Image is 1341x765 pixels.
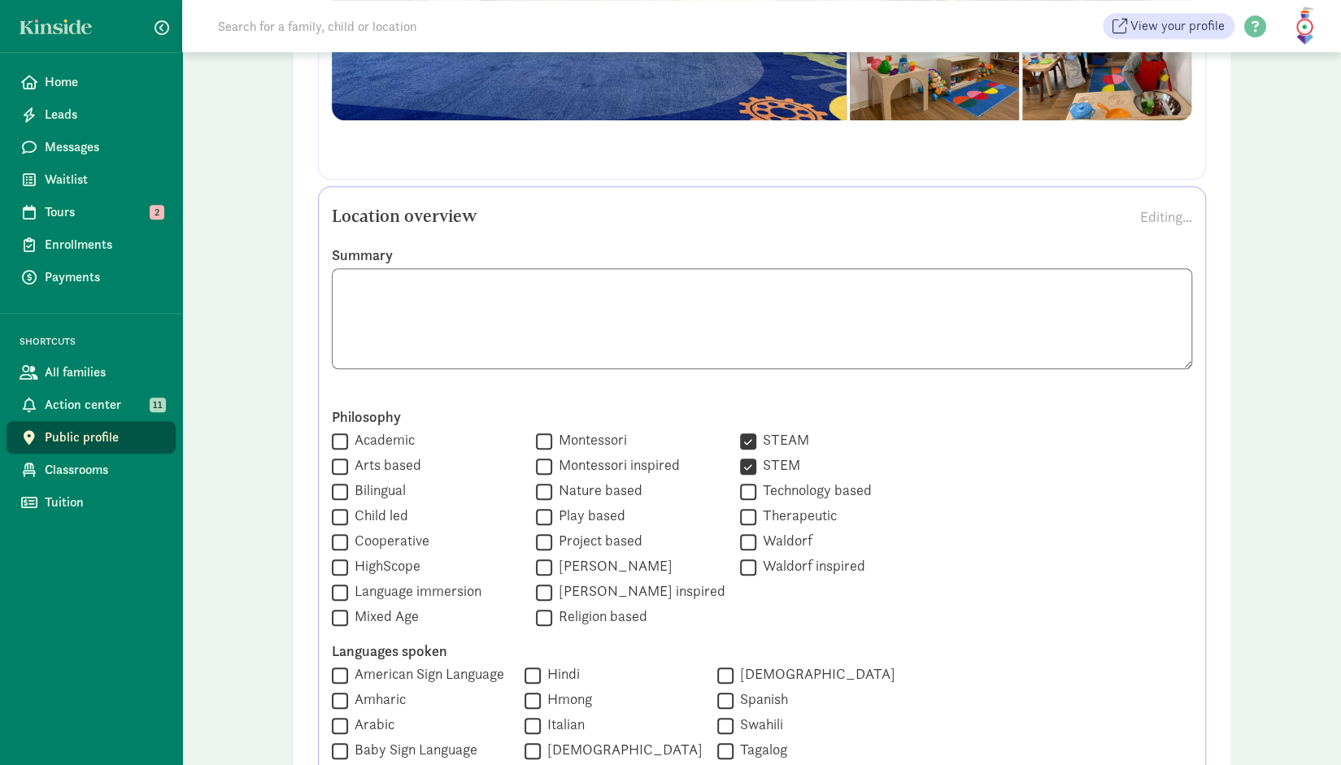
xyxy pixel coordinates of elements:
label: Waldorf [756,531,812,550]
span: Tours [45,202,163,222]
label: Bilingual [348,480,406,500]
label: Waldorf inspired [756,556,865,576]
label: Montessori inspired [552,455,680,475]
input: Search for a family, child or location [208,10,664,42]
label: Philosophy [332,407,1192,427]
label: STEM [756,455,800,475]
span: Action center [45,395,163,415]
a: Messages [7,131,176,163]
label: Hindi [541,664,580,684]
label: Amharic [348,689,406,709]
label: Technology based [756,480,872,500]
label: STEAM [756,430,809,450]
a: Action center 11 [7,389,176,421]
label: [DEMOGRAPHIC_DATA] [734,664,895,684]
label: Language immersion [348,581,481,601]
span: Messages [45,137,163,157]
label: Tagalog [734,740,787,759]
h5: Location overview [332,206,477,226]
span: All families [45,363,163,382]
span: Leads [45,105,163,124]
label: Arts based [348,455,421,475]
label: Italian [541,715,585,734]
span: Enrollments [45,235,163,254]
a: All families [7,356,176,389]
label: Swahili [734,715,783,734]
a: Enrollments [7,228,176,261]
label: Spanish [734,689,788,709]
label: Baby Sign Language [348,740,477,759]
label: Languages spoken [332,641,1192,661]
label: [DEMOGRAPHIC_DATA] [541,740,703,759]
label: [PERSON_NAME] inspired [552,581,725,601]
a: View your profile [1103,13,1234,39]
span: Tuition [45,493,163,512]
label: HighScope [348,556,420,576]
label: Academic [348,430,415,450]
span: 2 [150,205,164,220]
label: Montessori [552,430,627,450]
span: View your profile [1130,16,1225,36]
label: Hmong [541,689,592,709]
span: Home [45,72,163,92]
span: Public profile [45,428,163,447]
a: Public profile [7,421,176,454]
a: Waitlist [7,163,176,196]
iframe: Chat Widget [1260,687,1341,765]
div: Editing... [1140,206,1192,228]
a: Home [7,66,176,98]
a: Classrooms [7,454,176,486]
label: Religion based [552,606,647,626]
label: Mixed Age [348,606,419,626]
a: Tours 2 [7,196,176,228]
label: Project based [552,531,642,550]
label: Child led [348,506,408,525]
label: [PERSON_NAME] [552,556,673,576]
span: Classrooms [45,460,163,480]
span: Waitlist [45,170,163,189]
label: Play based [552,506,625,525]
label: Cooperative [348,531,429,550]
span: Payments [45,267,163,287]
span: 11 [150,398,166,412]
label: Therapeutic [756,506,837,525]
a: Payments [7,261,176,293]
label: Nature based [552,480,642,500]
label: Arabic [348,715,394,734]
a: Tuition [7,486,176,519]
label: American Sign Language [348,664,504,684]
label: Summary [332,246,1192,265]
a: Leads [7,98,176,131]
